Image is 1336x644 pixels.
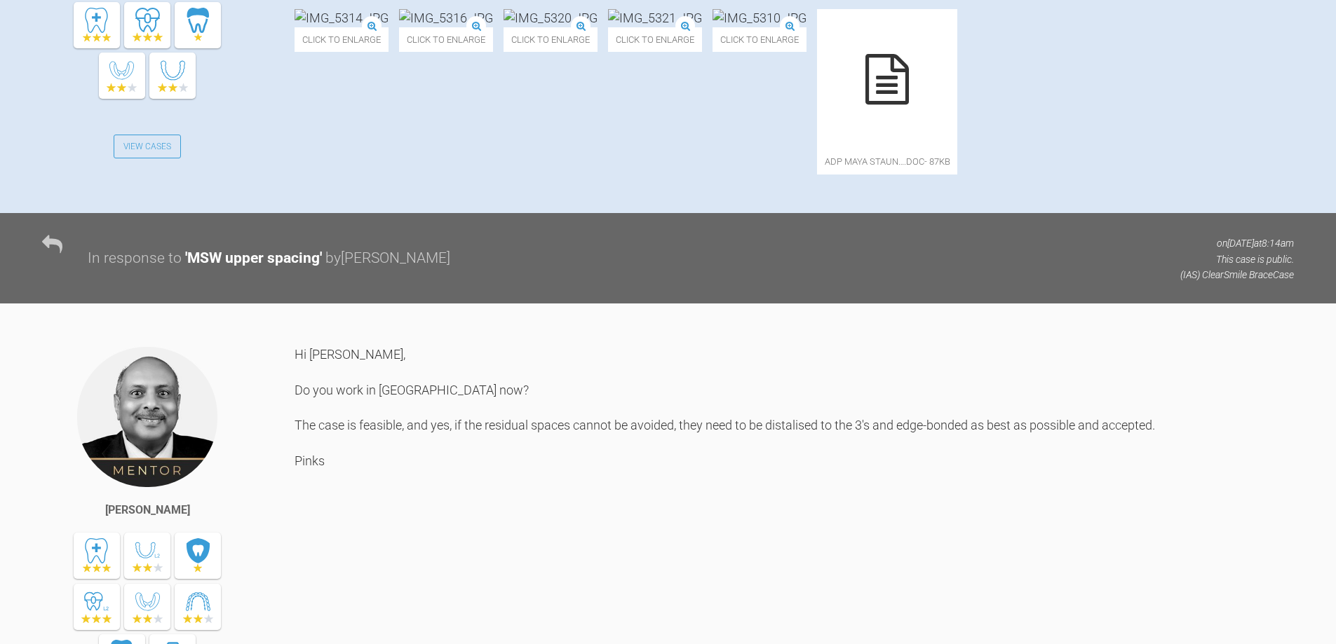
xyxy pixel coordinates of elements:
[295,9,389,27] img: IMG_5314.JPG
[88,247,182,270] div: In response to
[504,9,598,27] img: IMG_5320.JPG
[608,27,702,52] span: Click to enlarge
[817,149,957,174] span: ADP Maya Staun….doc - 87KB
[325,247,450,270] div: by [PERSON_NAME]
[114,135,181,158] a: View Cases
[1180,267,1294,282] p: (IAS) ClearSmile Brace Case
[1180,235,1294,251] p: on [DATE] at 8:14am
[295,27,389,52] span: Click to enlarge
[504,27,598,52] span: Click to enlarge
[185,247,322,270] div: ' MSW upper spacing '
[713,27,807,52] span: Click to enlarge
[76,345,219,488] img: Utpalendu Bose
[399,27,493,52] span: Click to enlarge
[399,9,493,27] img: IMG_5316.JPG
[1180,252,1294,267] p: This case is public.
[608,9,702,27] img: IMG_5321.JPG
[713,9,807,27] img: IMG_5310.JPG
[105,501,190,519] div: [PERSON_NAME]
